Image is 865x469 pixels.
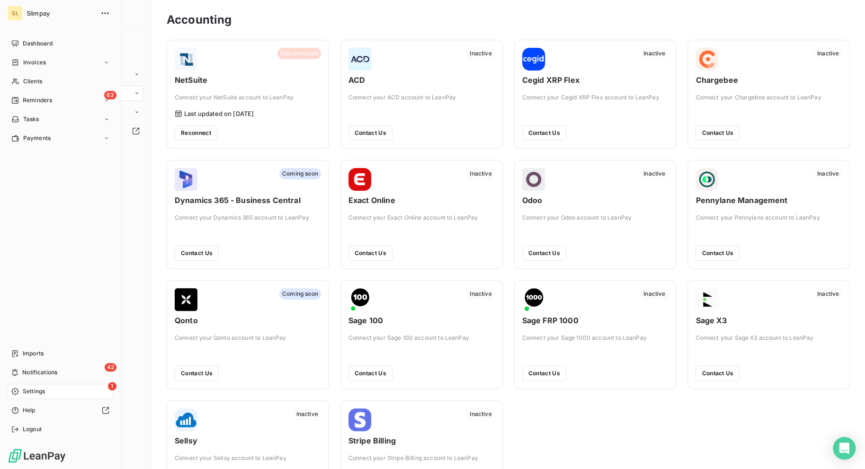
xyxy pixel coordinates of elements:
span: Reminders [23,96,52,105]
span: Tasks [23,115,39,124]
span: Connect your Pennylane account to LeanPay [696,213,842,222]
img: Sellsy logo [175,408,197,431]
span: Inactive [641,168,668,179]
span: Chargebee [696,74,842,86]
span: Inactive [814,168,842,179]
img: Pennylane Management logo [696,168,718,191]
a: Invoices [8,55,113,70]
span: Connect your ACD account to LeanPay [348,93,495,102]
span: Stripe Billing [348,435,495,446]
span: Help [23,406,36,415]
span: Settings [23,387,45,396]
button: Contact Us [522,125,566,141]
span: Connect your Exact Online account to LeanPay [348,213,495,222]
span: Connect your Sage X3 account to LeanPay [696,334,842,342]
button: Contact Us [348,366,392,381]
button: Contact Us [175,246,219,261]
span: Inactive [641,48,668,59]
span: Inactive [467,408,494,420]
span: Inactive [641,288,668,300]
span: Dashboard [23,39,53,48]
span: Payments [23,134,51,142]
img: Stripe Billing logo [348,408,371,431]
img: Cegid XRP Flex logo [522,48,545,71]
span: Connect your NetSuite account to LeanPay [175,93,321,102]
a: Dashboard [8,36,113,51]
span: Coming soon [279,288,321,300]
a: 63Reminders [8,93,113,108]
a: Imports [8,346,113,361]
img: Logo LeanPay [8,448,66,463]
button: Contact Us [696,246,740,261]
span: Connect your Sage 100 account to LeanPay [348,334,495,342]
button: Contact Us [522,366,566,381]
a: Help [8,403,113,418]
span: Exact Online [348,195,495,206]
span: Dynamics 365 - Business Central [175,195,321,206]
button: Contact Us [348,125,392,141]
button: Contact Us [175,366,219,381]
button: Reconnect [175,125,217,141]
h3: Accounting [167,11,232,28]
span: Sellsy [175,435,321,446]
button: Contact Us [696,366,740,381]
span: Logout [23,425,42,434]
span: Connect your Stripe Billing account to LeanPay [348,454,495,462]
span: Connect your Dynamics 365 account to LeanPay [175,213,321,222]
img: NetSuite logo [175,48,197,71]
button: Contact Us [522,246,566,261]
div: SL [8,6,23,21]
img: Sage 100 logo [348,288,371,311]
button: Contact Us [696,125,740,141]
span: Pennylane Management [696,195,842,206]
span: Invoices [23,58,46,67]
span: Qonto [175,315,321,326]
img: ACD logo [348,48,371,71]
span: Connect your Chargebee account to LeanPay [696,93,842,102]
span: 42 [105,363,116,372]
span: Connect your Qonto account to LeanPay [175,334,321,342]
span: Coming soon [279,168,321,179]
span: Last updated on [DATE] [184,110,254,117]
img: Sage X3 logo [696,288,718,311]
img: Sage FRP 1000 logo [522,288,545,311]
span: Inactive [467,288,494,300]
a: Tasks [8,112,113,127]
img: Exact Online logo [348,168,371,191]
span: 63 [104,91,116,99]
span: NetSuite [175,74,321,86]
img: Dynamics 365 - Business Central logo [175,168,197,191]
span: Cegid XRP Flex [522,74,669,86]
span: Sage X3 [696,315,842,326]
span: Inactive [814,48,842,59]
img: Odoo logo [522,168,545,191]
span: Inactive [467,48,494,59]
span: Disconnected [277,48,321,59]
span: Connect your Odoo account to LeanPay [522,213,669,222]
a: Payments [8,131,113,146]
span: Notifications [22,368,57,377]
span: Inactive [294,408,321,420]
span: Slimpay [27,9,95,17]
span: Clients [23,77,42,86]
a: 1Settings [8,384,113,399]
span: Inactive [467,168,494,179]
span: Inactive [814,288,842,300]
span: Connect your Cegid XRP Flex account to LeanPay [522,93,669,102]
div: Open Intercom Messenger [833,437,856,460]
span: Sage FRP 1000 [522,315,669,326]
span: Sage 100 [348,315,495,326]
span: ACD [348,74,495,86]
span: Odoo [522,195,669,206]
img: Chargebee logo [696,48,718,71]
img: Qonto logo [175,288,197,311]
span: Connect your Sellsy account to LeanPay [175,454,321,462]
span: Imports [23,349,44,358]
span: 1 [108,382,116,390]
button: Contact Us [348,246,392,261]
span: Connect your Sage 1000 account to LeanPay [522,334,669,342]
a: Clients [8,74,113,89]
